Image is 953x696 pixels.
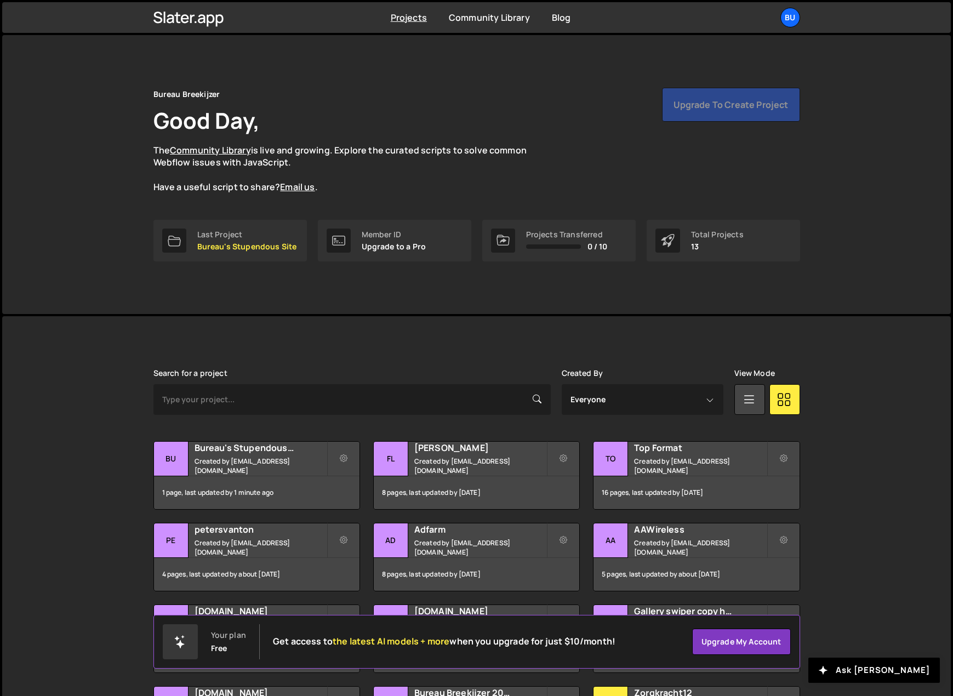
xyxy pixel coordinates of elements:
[153,144,548,193] p: The is live and growing. Explore the curated scripts to solve common Webflow issues with JavaScri...
[195,442,327,454] h2: Bureau's Stupendous Site
[197,230,297,239] div: Last Project
[153,220,307,261] a: Last Project Bureau's Stupendous Site
[153,441,360,510] a: Bu Bureau's Stupendous Site Created by [EMAIL_ADDRESS][DOMAIN_NAME] 1 page, last updated by 1 min...
[414,523,546,535] h2: Adfarm
[594,558,799,591] div: 5 pages, last updated by about [DATE]
[153,604,360,673] a: Gi [DOMAIN_NAME] Created by [EMAIL_ADDRESS][DOMAIN_NAME] 7 pages, last updated by [DATE]
[449,12,530,24] a: Community Library
[414,538,546,557] small: Created by [EMAIL_ADDRESS][DOMAIN_NAME]
[391,12,427,24] a: Projects
[154,476,359,509] div: 1 page, last updated by 1 minute ago
[594,605,628,640] div: Ga
[195,538,327,557] small: Created by [EMAIL_ADDRESS][DOMAIN_NAME]
[170,144,251,156] a: Community Library
[362,242,426,251] p: Upgrade to a Pro
[374,442,408,476] div: Fl
[691,230,744,239] div: Total Projects
[526,230,608,239] div: Projects Transferred
[333,635,449,647] span: the latest AI models + more
[373,523,580,591] a: Ad Adfarm Created by [EMAIL_ADDRESS][DOMAIN_NAME] 8 pages, last updated by [DATE]
[634,605,766,617] h2: Gallery swiper copy huurper
[362,230,426,239] div: Member ID
[593,604,800,673] a: Ga Gallery swiper copy huurper Created by [EMAIL_ADDRESS][DOMAIN_NAME] 1 page, last updated by [D...
[593,441,800,510] a: To Top Format Created by [EMAIL_ADDRESS][DOMAIN_NAME] 16 pages, last updated by [DATE]
[280,181,315,193] a: Email us
[734,369,775,378] label: View Mode
[195,605,327,617] h2: [DOMAIN_NAME]
[373,604,580,673] a: Hu [DOMAIN_NAME] Created by [EMAIL_ADDRESS][DOMAIN_NAME] 6 pages, last updated by [DATE]
[211,644,227,653] div: Free
[153,523,360,591] a: pe petersvanton Created by [EMAIL_ADDRESS][DOMAIN_NAME] 4 pages, last updated by about [DATE]
[153,88,220,101] div: Bureau Breekijzer
[153,369,227,378] label: Search for a project
[692,629,791,655] a: Upgrade my account
[587,242,608,251] span: 0 / 10
[195,523,327,535] h2: petersvanton
[808,658,940,683] button: Ask [PERSON_NAME]
[634,457,766,475] small: Created by [EMAIL_ADDRESS][DOMAIN_NAME]
[780,8,800,27] a: Bu
[414,457,546,475] small: Created by [EMAIL_ADDRESS][DOMAIN_NAME]
[273,636,615,647] h2: Get access to when you upgrade for just $10/month!
[195,457,327,475] small: Created by [EMAIL_ADDRESS][DOMAIN_NAME]
[154,605,189,640] div: Gi
[414,605,546,617] h2: [DOMAIN_NAME]
[594,442,628,476] div: To
[414,442,546,454] h2: [PERSON_NAME]
[634,523,766,535] h2: AAWireless
[374,558,579,591] div: 8 pages, last updated by [DATE]
[197,242,297,251] p: Bureau's Stupendous Site
[562,369,603,378] label: Created By
[154,523,189,558] div: pe
[691,242,744,251] p: 13
[594,476,799,509] div: 16 pages, last updated by [DATE]
[374,523,408,558] div: Ad
[593,523,800,591] a: AA AAWireless Created by [EMAIL_ADDRESS][DOMAIN_NAME] 5 pages, last updated by about [DATE]
[374,605,408,640] div: Hu
[374,476,579,509] div: 8 pages, last updated by [DATE]
[552,12,571,24] a: Blog
[154,442,189,476] div: Bu
[634,442,766,454] h2: Top Format
[211,631,246,640] div: Your plan
[153,384,551,415] input: Type your project...
[594,523,628,558] div: AA
[634,538,766,557] small: Created by [EMAIL_ADDRESS][DOMAIN_NAME]
[154,558,359,591] div: 4 pages, last updated by about [DATE]
[153,105,260,135] h1: Good Day,
[373,441,580,510] a: Fl [PERSON_NAME] Created by [EMAIL_ADDRESS][DOMAIN_NAME] 8 pages, last updated by [DATE]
